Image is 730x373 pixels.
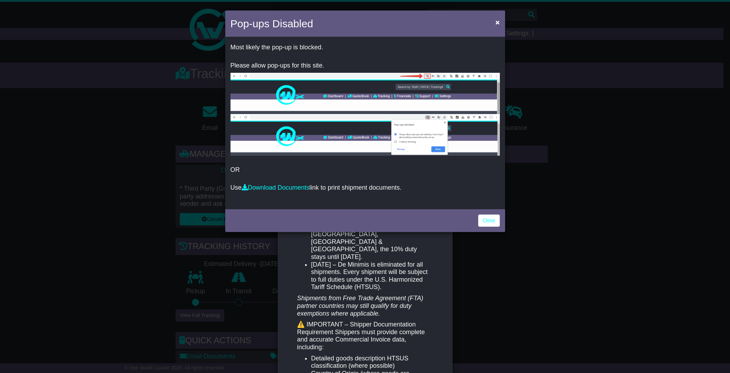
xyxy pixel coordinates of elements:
[231,16,313,31] h4: Pop-ups Disabled
[225,38,505,207] div: OR
[495,18,499,26] span: ×
[231,62,500,70] p: Please allow pop-ups for this site.
[478,214,500,227] a: Close
[231,114,500,156] img: allow-popup-2.png
[231,184,500,192] p: Use link to print shipment documents.
[231,73,500,114] img: allow-popup-1.png
[231,44,500,51] p: Most likely the pop-up is blocked.
[242,184,310,191] a: Download Documents
[492,15,503,29] button: Close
